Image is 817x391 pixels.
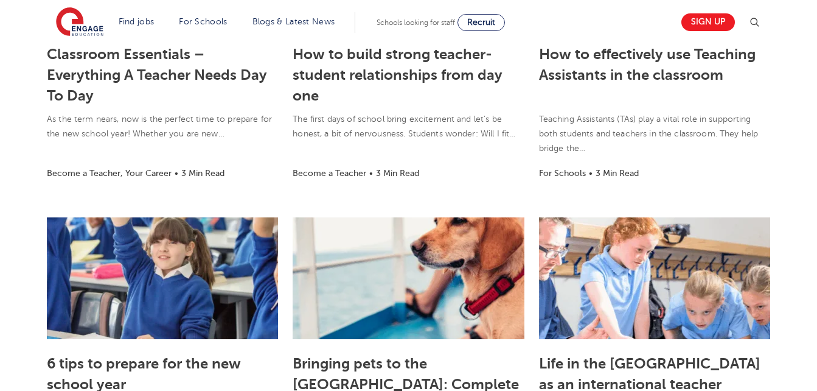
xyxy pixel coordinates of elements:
li: • [586,166,596,180]
li: For Schools [539,166,586,180]
li: 3 Min Read [596,166,639,180]
a: Classroom Essentials – Everything A Teacher Needs Day To Day [47,46,267,104]
li: • [172,166,181,180]
a: For Schools [179,17,227,26]
span: Recruit [467,18,495,27]
img: Engage Education [56,7,103,38]
p: As the term nears, now is the perfect time to prepare for the new school year! Whether you are new… [47,112,278,141]
a: Find jobs [119,17,155,26]
span: Schools looking for staff [377,18,455,27]
a: Recruit [457,14,505,31]
a: How to build strong teacher-student relationships from day one [293,46,502,104]
li: Become a Teacher, Your Career [47,166,172,180]
a: How to effectively use Teaching Assistants in the classroom [539,46,756,83]
p: The first days of school bring excitement and let’s be honest, a bit of nervousness. Students won... [293,112,524,141]
p: Teaching Assistants (TAs) play a vital role in supporting both students and teachers in the class... [539,112,770,156]
a: Blogs & Latest News [252,17,335,26]
li: Become a Teacher [293,166,366,180]
a: Sign up [681,13,735,31]
li: 3 Min Read [181,166,224,180]
li: • [366,166,376,180]
li: 3 Min Read [376,166,419,180]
